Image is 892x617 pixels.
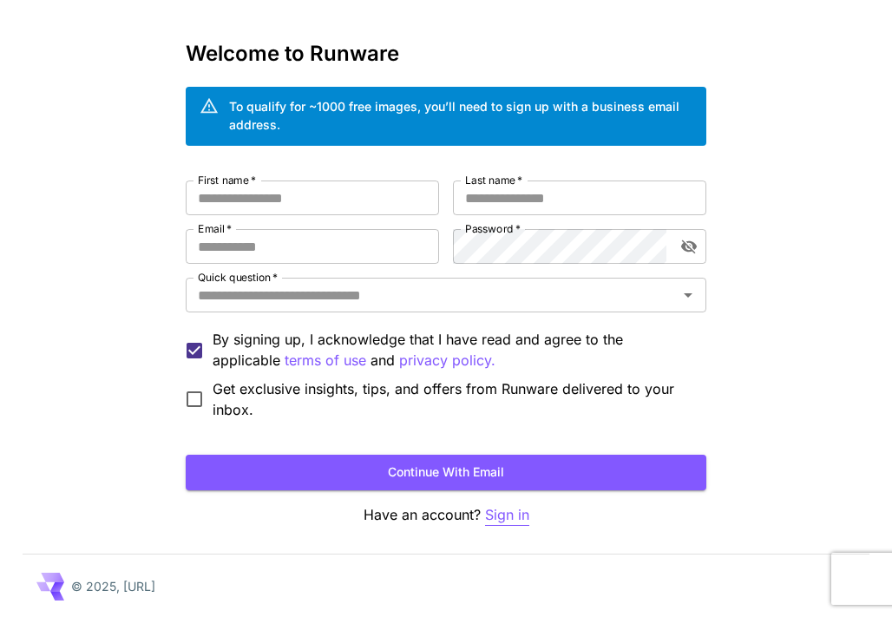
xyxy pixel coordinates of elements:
[465,221,521,236] label: Password
[213,329,692,371] p: By signing up, I acknowledge that I have read and agree to the applicable and
[399,350,495,371] p: privacy policy.
[186,42,706,66] h3: Welcome to Runware
[71,577,155,595] p: © 2025, [URL]
[399,350,495,371] button: By signing up, I acknowledge that I have read and agree to the applicable terms of use and
[673,231,705,262] button: toggle password visibility
[198,221,232,236] label: Email
[213,378,692,420] span: Get exclusive insights, tips, and offers from Runware delivered to your inbox.
[198,173,256,187] label: First name
[485,504,529,526] button: Sign in
[285,350,366,371] p: terms of use
[229,97,692,134] div: To qualify for ~1000 free images, you’ll need to sign up with a business email address.
[186,504,706,526] p: Have an account?
[186,455,706,490] button: Continue with email
[198,270,278,285] label: Quick question
[676,283,700,307] button: Open
[285,350,366,371] button: By signing up, I acknowledge that I have read and agree to the applicable and privacy policy.
[465,173,522,187] label: Last name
